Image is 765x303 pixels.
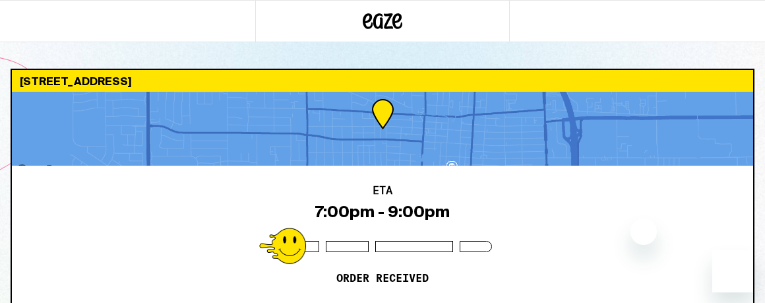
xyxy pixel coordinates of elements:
[315,203,450,221] div: 7:00pm - 9:00pm
[12,70,753,92] div: [STREET_ADDRESS]
[712,250,754,292] iframe: Button to launch messaging window
[373,185,392,196] h2: ETA
[336,272,429,285] p: Order received
[630,219,657,245] iframe: Close message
